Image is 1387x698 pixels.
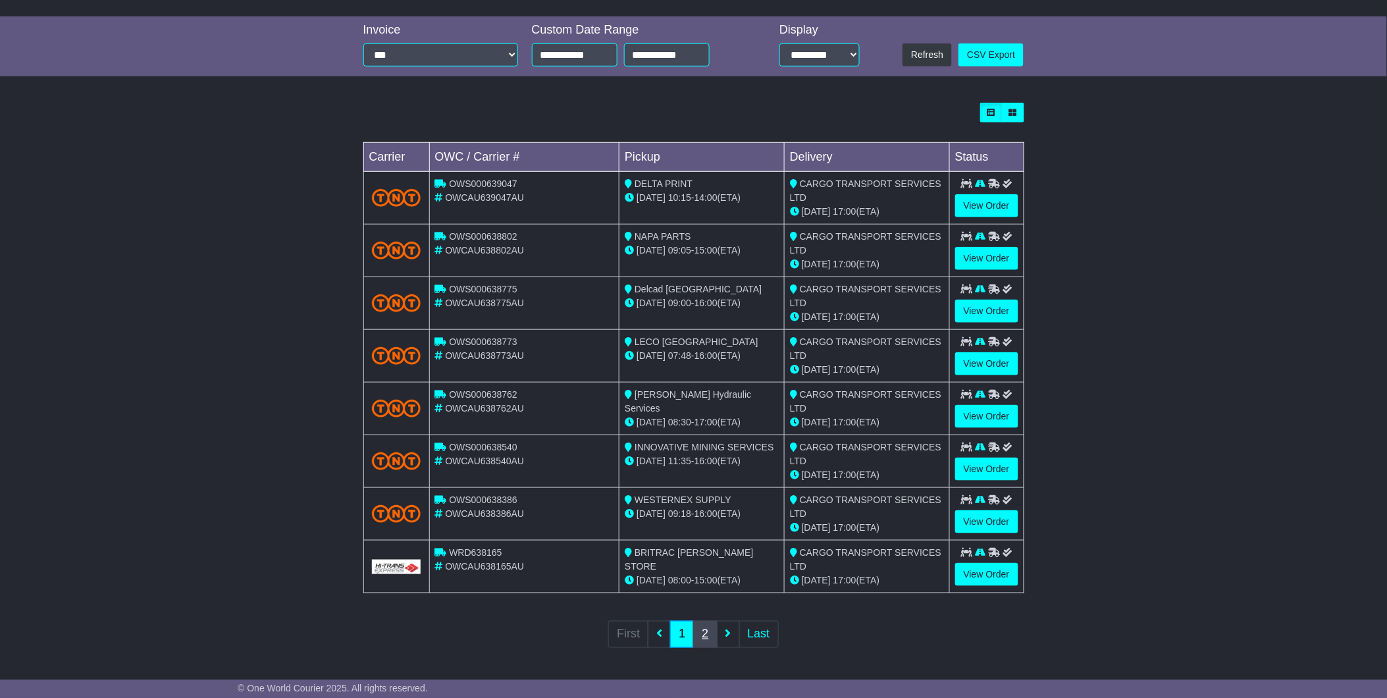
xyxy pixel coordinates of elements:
[802,522,831,533] span: [DATE]
[445,298,524,308] span: OWCAU638775AU
[955,352,1018,375] a: View Order
[694,417,718,427] span: 17:00
[372,294,421,312] img: TNT_Domestic.png
[958,43,1024,67] a: CSV Export
[903,43,952,67] button: Refresh
[790,389,941,414] span: CARGO TRANSPORT SERVICES LTD
[694,456,718,466] span: 16:00
[833,417,856,427] span: 17:00
[694,245,718,255] span: 15:00
[625,296,779,310] div: - (ETA)
[790,363,944,377] div: (ETA)
[363,143,429,172] td: Carrier
[790,310,944,324] div: (ETA)
[372,560,421,574] img: GetCarrierServiceLogo
[449,389,517,400] span: OWS000638762
[802,364,831,375] span: [DATE]
[637,575,666,585] span: [DATE]
[635,284,762,294] span: Delcad [GEOGRAPHIC_DATA]
[637,350,666,361] span: [DATE]
[833,575,856,585] span: 17:00
[625,547,753,572] span: BRITRAC [PERSON_NAME] STORE
[694,298,718,308] span: 16:00
[955,247,1018,270] a: View Order
[833,206,856,217] span: 17:00
[445,192,524,203] span: OWCAU639047AU
[532,23,743,38] div: Custom Date Range
[372,242,421,259] img: TNT_Domestic.png
[670,621,694,648] a: 1
[955,510,1018,533] a: View Order
[833,364,856,375] span: 17:00
[694,508,718,519] span: 16:00
[668,575,691,585] span: 08:00
[637,245,666,255] span: [DATE]
[445,561,524,572] span: OWCAU638165AU
[790,205,944,219] div: (ETA)
[625,349,779,363] div: - (ETA)
[635,231,691,242] span: NAPA PARTS
[445,350,524,361] span: OWCAU638773AU
[445,403,524,414] span: OWCAU638762AU
[668,417,691,427] span: 08:30
[449,336,517,347] span: OWS000638773
[637,298,666,308] span: [DATE]
[833,259,856,269] span: 17:00
[637,417,666,427] span: [DATE]
[429,143,619,172] td: OWC / Carrier #
[790,231,941,255] span: CARGO TRANSPORT SERVICES LTD
[949,143,1024,172] td: Status
[637,192,666,203] span: [DATE]
[790,336,941,361] span: CARGO TRANSPORT SERVICES LTD
[445,508,524,519] span: OWCAU638386AU
[955,405,1018,428] a: View Order
[790,495,941,519] span: CARGO TRANSPORT SERVICES LTD
[449,178,517,189] span: OWS000639047
[802,259,831,269] span: [DATE]
[790,284,941,308] span: CARGO TRANSPORT SERVICES LTD
[668,298,691,308] span: 09:00
[668,350,691,361] span: 07:48
[739,621,779,648] a: Last
[694,575,718,585] span: 15:00
[625,454,779,468] div: - (ETA)
[668,192,691,203] span: 10:15
[635,178,693,189] span: DELTA PRINT
[779,23,860,38] div: Display
[790,574,944,587] div: (ETA)
[784,143,949,172] td: Delivery
[694,192,718,203] span: 14:00
[625,574,779,587] div: - (ETA)
[833,311,856,322] span: 17:00
[449,284,517,294] span: OWS000638775
[625,507,779,521] div: - (ETA)
[635,495,731,505] span: WESTERNEX SUPPLY
[238,683,428,693] span: © One World Courier 2025. All rights reserved.
[790,547,941,572] span: CARGO TRANSPORT SERVICES LTD
[955,458,1018,481] a: View Order
[625,416,779,429] div: - (ETA)
[372,400,421,417] img: TNT_Domestic.png
[619,143,785,172] td: Pickup
[955,300,1018,323] a: View Order
[372,452,421,470] img: TNT_Domestic.png
[802,470,831,480] span: [DATE]
[802,311,831,322] span: [DATE]
[449,547,502,558] span: WRD638165
[955,563,1018,586] a: View Order
[790,442,941,466] span: CARGO TRANSPORT SERVICES LTD
[668,456,691,466] span: 11:35
[372,347,421,365] img: TNT_Domestic.png
[637,456,666,466] span: [DATE]
[625,389,751,414] span: [PERSON_NAME] Hydraulic Services
[372,189,421,207] img: TNT_Domestic.png
[372,505,421,523] img: TNT_Domestic.png
[955,194,1018,217] a: View Order
[833,470,856,480] span: 17:00
[625,244,779,257] div: - (ETA)
[625,191,779,205] div: - (ETA)
[635,336,758,347] span: LECO [GEOGRAPHIC_DATA]
[637,508,666,519] span: [DATE]
[363,23,519,38] div: Invoice
[790,257,944,271] div: (ETA)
